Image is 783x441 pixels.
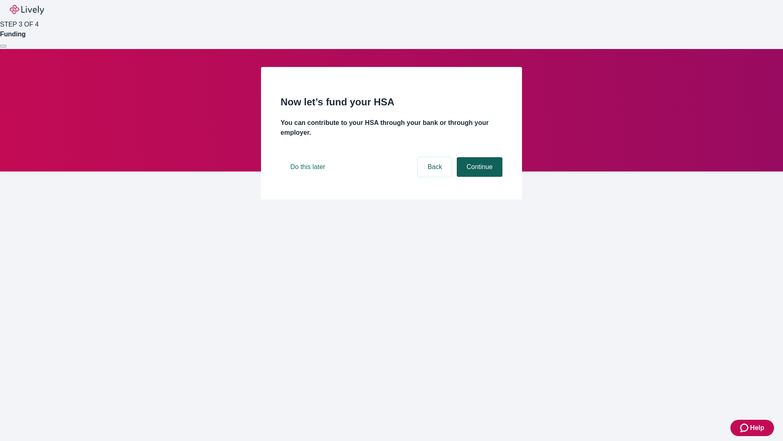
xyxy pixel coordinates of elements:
button: Do this later [281,157,335,177]
svg: Zendesk support icon [740,423,750,433]
button: Back [418,157,452,177]
button: Zendesk support iconHelp [730,420,774,436]
img: Lively [10,5,44,15]
span: Help [750,423,764,433]
button: Continue [457,157,502,177]
h2: Now let’s fund your HSA [281,95,502,109]
h4: You can contribute to your HSA through your bank or through your employer. [281,118,502,138]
